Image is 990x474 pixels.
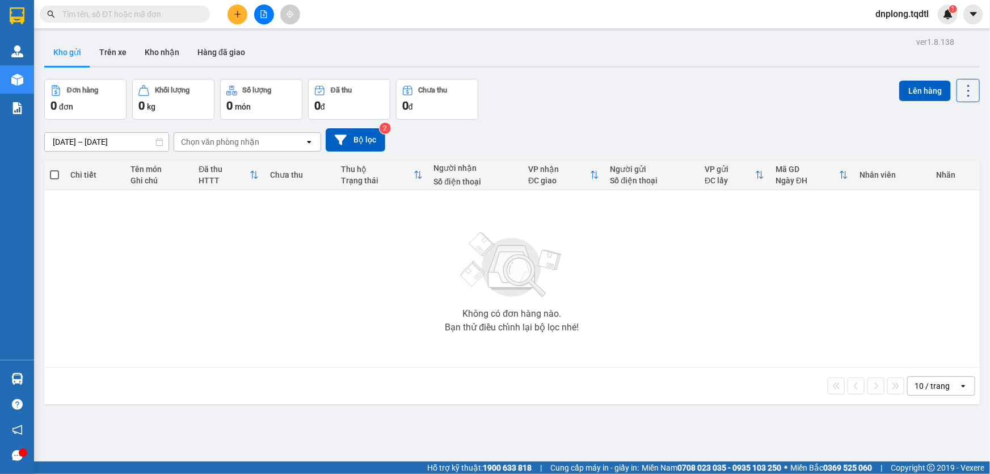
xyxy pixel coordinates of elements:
th: Toggle SortBy [699,160,770,190]
img: warehouse-icon [11,373,23,385]
span: Miền Nam [642,462,781,474]
button: Kho nhận [136,39,188,66]
span: question-circle [12,399,23,410]
div: Người nhận [434,163,517,173]
span: | [540,462,542,474]
div: Chi tiết [70,170,119,179]
img: svg+xml;base64,PHN2ZyBjbGFzcz0ibGlzdC1wbHVnX19zdmciIHhtbG5zPSJodHRwOi8vd3d3LnczLm9yZy8yMDAwL3N2Zy... [455,225,568,305]
div: Nhãn [936,170,974,179]
div: Trạng thái [341,176,414,185]
button: Số lượng0món [220,79,302,120]
div: ĐC giao [528,176,589,185]
div: VP gửi [705,165,755,174]
sup: 1 [949,5,957,13]
strong: 1900 633 818 [483,463,532,472]
span: notification [12,425,23,435]
span: copyright [927,464,935,472]
div: Số điện thoại [610,176,694,185]
div: ĐC lấy [705,176,755,185]
span: Cung cấp máy in - giấy in: [550,462,639,474]
button: file-add [254,5,274,24]
div: Đã thu [199,165,249,174]
span: 0 [226,99,233,112]
span: caret-down [968,9,979,19]
div: Ghi chú [130,176,187,185]
div: Số lượng [243,86,272,94]
button: aim [280,5,300,24]
button: Kho gửi [44,39,90,66]
div: Tên món [130,165,187,174]
div: HTTT [199,176,249,185]
div: Số điện thoại [434,177,517,186]
button: Bộ lọc [326,128,385,152]
button: Trên xe [90,39,136,66]
sup: 2 [380,123,391,134]
button: Đơn hàng0đơn [44,79,127,120]
div: Nhân viên [860,170,925,179]
img: logo-vxr [10,7,24,24]
span: 0 [138,99,145,112]
span: plus [234,10,242,18]
img: warehouse-icon [11,45,23,57]
div: VP nhận [528,165,589,174]
div: 10 / trang [915,380,950,392]
img: warehouse-icon [11,74,23,86]
span: 1 [951,5,955,13]
th: Toggle SortBy [770,160,854,190]
div: Chưa thu [270,170,330,179]
img: icon-new-feature [943,9,953,19]
div: Thu hộ [341,165,414,174]
span: Hỗ trợ kỹ thuật: [427,462,532,474]
div: Không có đơn hàng nào. [462,309,561,318]
div: ver 1.8.138 [916,36,954,48]
span: 0 [50,99,57,112]
img: solution-icon [11,102,23,114]
th: Toggle SortBy [523,160,604,190]
button: Khối lượng0kg [132,79,214,120]
span: message [12,450,23,461]
th: Toggle SortBy [335,160,428,190]
div: Chưa thu [419,86,448,94]
span: Miền Bắc [790,462,872,474]
div: Đơn hàng [67,86,98,94]
span: ⚪️ [784,465,787,470]
div: Mã GD [776,165,839,174]
span: đơn [59,102,73,111]
th: Toggle SortBy [193,160,264,190]
span: đ [321,102,325,111]
button: Hàng đã giao [188,39,254,66]
button: Lên hàng [899,81,951,101]
div: Đã thu [331,86,352,94]
input: Select a date range. [45,133,168,151]
strong: 0369 525 060 [823,463,872,472]
strong: 0708 023 035 - 0935 103 250 [677,463,781,472]
svg: open [305,137,314,146]
span: dnplong.tqdtl [866,7,938,21]
input: Tìm tên, số ĐT hoặc mã đơn [62,8,196,20]
span: 0 [402,99,408,112]
button: Đã thu0đ [308,79,390,120]
span: 0 [314,99,321,112]
button: caret-down [963,5,983,24]
div: Chọn văn phòng nhận [181,136,259,148]
span: search [47,10,55,18]
div: Khối lượng [155,86,189,94]
span: aim [286,10,294,18]
span: đ [408,102,413,111]
span: món [235,102,251,111]
div: Ngày ĐH [776,176,839,185]
span: | [881,462,882,474]
span: file-add [260,10,268,18]
div: Bạn thử điều chỉnh lại bộ lọc nhé! [445,323,579,332]
button: Chưa thu0đ [396,79,478,120]
svg: open [959,381,968,391]
div: Người gửi [610,165,694,174]
button: plus [228,5,247,24]
span: kg [147,102,155,111]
